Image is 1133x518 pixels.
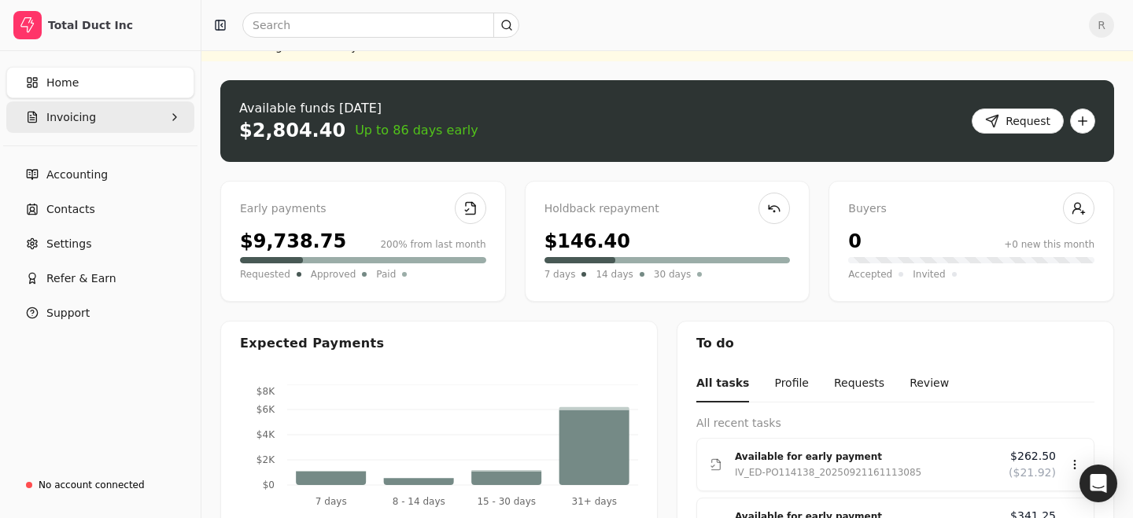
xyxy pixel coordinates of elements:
[735,449,996,465] div: Available for early payment
[834,366,884,402] button: Requests
[239,118,345,143] div: $2,804.40
[972,108,1064,134] button: Request
[477,496,536,507] tspan: 15 - 30 days
[696,415,1094,432] div: All recent tasks
[240,200,486,218] div: Early payments
[311,266,356,282] span: Approved
[6,263,194,294] button: Refer & Earn
[6,159,194,190] a: Accounting
[6,193,194,225] a: Contacts
[46,270,116,287] span: Refer & Earn
[1010,448,1056,465] span: $262.50
[6,67,194,98] a: Home
[1089,13,1114,38] button: R
[6,228,194,259] a: Settings
[240,227,346,255] div: $9,738.75
[848,227,862,255] div: 0
[6,297,194,329] button: Support
[376,266,396,282] span: Paid
[256,454,275,465] tspan: $2K
[848,200,1094,218] div: Buyers
[6,471,194,499] a: No account connected
[256,404,275,415] tspan: $6K
[1009,465,1056,481] span: ($21.92)
[39,478,145,492] div: No account connected
[256,429,275,440] tspan: $4K
[46,236,91,252] span: Settings
[6,101,194,133] button: Invoicing
[848,266,892,282] span: Accepted
[239,99,478,118] div: Available funds [DATE]
[596,266,633,282] span: 14 days
[677,321,1113,366] div: To do
[48,17,187,33] div: Total Duct Inc
[46,305,90,321] span: Support
[316,496,347,507] tspan: 7 days
[544,227,630,255] div: $146.40
[355,121,478,140] span: Up to 86 days early
[256,386,275,397] tspan: $8K
[654,266,691,282] span: 30 days
[735,465,921,480] div: IV_ED-PO114138_20250921161113085
[393,496,445,507] tspan: 8 - 14 days
[240,266,290,282] span: Requested
[46,75,79,91] span: Home
[242,13,519,38] input: Search
[572,496,617,507] tspan: 31+ days
[1004,237,1094,252] div: +0 new this month
[380,237,485,252] div: 200% from last month
[696,366,749,402] button: All tasks
[910,366,949,402] button: Review
[263,479,275,490] tspan: $0
[774,366,809,402] button: Profile
[544,266,576,282] span: 7 days
[46,201,95,218] span: Contacts
[46,109,96,126] span: Invoicing
[544,200,791,218] div: Holdback repayment
[46,167,108,183] span: Accounting
[913,266,945,282] span: Invited
[1079,465,1117,502] div: Open Intercom Messenger
[240,334,384,353] div: Expected Payments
